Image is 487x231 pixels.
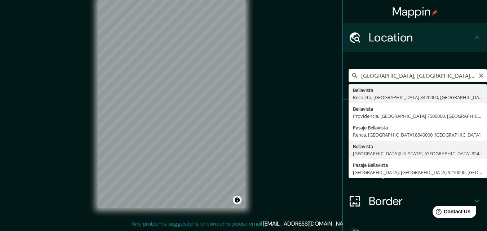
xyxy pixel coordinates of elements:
[132,219,353,228] p: Any problems, suggestions, or concerns please email .
[343,187,487,216] div: Border
[343,129,487,158] div: Style
[263,220,352,227] a: [EMAIL_ADDRESS][DOMAIN_NAME]
[369,30,473,45] h4: Location
[343,158,487,187] div: Layout
[353,105,483,112] div: Bellavista
[353,131,483,138] div: Renca, [GEOGRAPHIC_DATA] 8640000, [GEOGRAPHIC_DATA]
[353,94,483,101] div: Recoleta, [GEOGRAPHIC_DATA] 8420000, [GEOGRAPHIC_DATA]
[392,4,438,19] h4: Mappin
[343,23,487,52] div: Location
[353,143,483,150] div: Bellavista
[353,161,483,169] div: Pasaje Bellavista
[369,194,473,208] h4: Border
[353,169,483,176] div: [GEOGRAPHIC_DATA], [GEOGRAPHIC_DATA] 9250000, [GEOGRAPHIC_DATA]
[353,150,483,157] div: [GEOGRAPHIC_DATA][US_STATE], [GEOGRAPHIC_DATA] 8240000, [GEOGRAPHIC_DATA]
[233,196,242,204] button: Toggle attribution
[353,112,483,120] div: Providencia, [GEOGRAPHIC_DATA] 7500000, [GEOGRAPHIC_DATA]
[423,203,479,223] iframe: Help widget launcher
[349,69,487,82] input: Pick your city or area
[432,10,438,15] img: pin-icon.png
[353,86,483,94] div: Bellavista
[343,100,487,129] div: Pins
[369,165,473,179] h4: Layout
[478,72,484,79] button: Clear
[353,124,483,131] div: Pasaje Bellavista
